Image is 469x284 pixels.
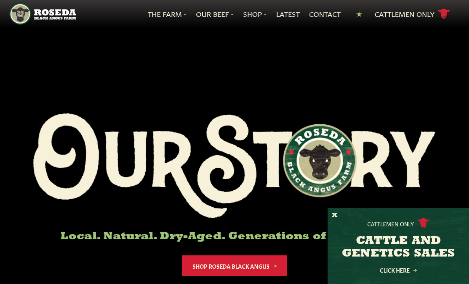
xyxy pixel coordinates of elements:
[182,255,287,276] a: Shop Roseda Black Angus
[33,231,436,243] h6: Local. Natural. Dry-Aged. Generations of Better Beef.
[196,9,234,19] a: Our Beef
[367,220,414,228] p: Cattlemen Only
[276,9,300,19] a: Latest
[148,9,187,19] a: The Farm
[9,3,76,25] img: https://roseda.com/wp-content/uploads/2021/05/roseda-25-header.png
[243,9,267,19] a: Shop
[33,113,436,218] img: Roseda Black Aangus Farm
[309,9,341,19] a: Contact
[337,235,459,260] h3: CATTLE AND GENETICS SALES
[375,7,450,21] a: Cattlemen Only
[332,211,337,220] button: X
[417,218,430,229] img: cattle-icon.svg
[363,268,434,273] a: Click Here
